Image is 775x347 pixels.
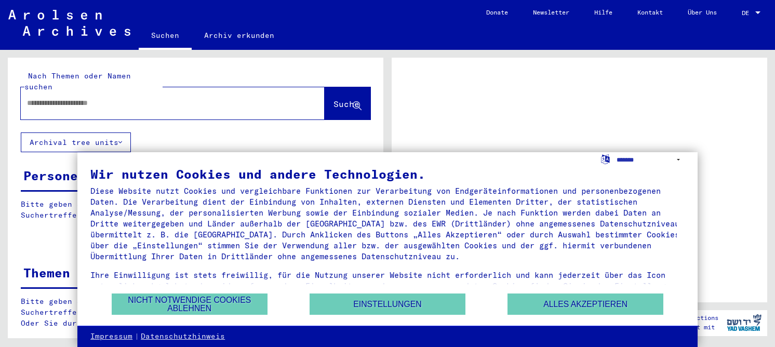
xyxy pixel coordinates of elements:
div: Diese Website nutzt Cookies und vergleichbare Funktionen zur Verarbeitung von Endgeräteinformatio... [90,185,685,262]
span: Suche [333,99,359,109]
img: Arolsen_neg.svg [8,10,130,36]
a: Impressum [90,331,132,342]
label: Sprache auswählen [600,154,611,164]
button: Nicht notwendige Cookies ablehnen [112,293,268,315]
button: Einstellungen [310,293,465,315]
button: Alles akzeptieren [507,293,663,315]
a: Suchen [139,23,192,50]
select: Sprache auswählen [617,152,685,167]
a: Datenschutzhinweis [141,331,225,342]
div: Themen [23,263,70,282]
div: Wir nutzen Cookies und andere Technologien. [90,168,685,180]
img: yv_logo.png [725,310,764,336]
span: DE [742,9,753,17]
a: Archiv erkunden [192,23,287,48]
div: Ihre Einwilligung ist stets freiwillig, für die Nutzung unserer Website nicht erforderlich und ka... [90,270,685,302]
div: Personen [23,166,86,185]
p: Bitte geben Sie einen Suchbegriff ein oder nutzen Sie die Filter, um Suchertreffer zu erhalten. [21,199,370,221]
mat-label: Nach Themen oder Namen suchen [24,71,131,91]
p: Bitte geben Sie einen Suchbegriff ein oder nutzen Sie die Filter, um Suchertreffer zu erhalten. O... [21,296,370,329]
button: Archival tree units [21,132,131,152]
button: Suche [325,87,370,119]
